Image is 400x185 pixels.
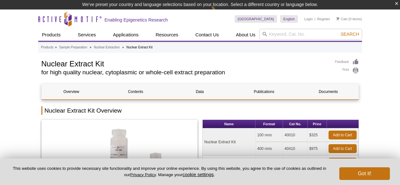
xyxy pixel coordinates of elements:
[336,15,362,23] li: (0 items)
[203,120,255,128] th: Name
[55,46,57,49] li: »
[94,45,120,50] a: Nuclear Extraction
[203,156,255,169] td: Lysis Buffer AM1
[234,84,294,99] a: Publications
[42,84,101,99] a: Overview
[38,29,65,41] a: Products
[255,120,283,128] th: Format
[283,120,308,128] th: Cat No.
[170,84,230,99] a: Data
[41,45,53,50] a: Products
[130,172,156,177] a: Privacy Policy
[308,128,327,142] td: $325
[192,29,223,41] a: Contact Us
[317,17,330,21] a: Register
[308,120,327,128] th: Price
[298,84,358,99] a: Documents
[255,142,283,156] td: 400 rxns
[336,17,339,20] img: Your Cart
[106,84,165,99] a: Contents
[335,67,359,74] a: Print
[89,46,91,49] li: »
[255,156,283,169] td: 50 ml
[315,15,316,23] li: |
[255,128,283,142] td: 100 rxns
[335,59,359,65] a: Feedback
[341,32,359,37] span: Search
[308,156,327,169] td: $135
[235,15,277,23] a: [GEOGRAPHIC_DATA]
[232,29,259,41] a: About Us
[329,144,357,153] a: Add to Cart
[41,59,329,68] h1: Nuclear Extract Kit
[329,158,357,167] a: Add to Cart
[283,128,308,142] td: 40010
[329,131,357,139] a: Add to Cart
[152,29,182,41] a: Resources
[41,70,329,75] h2: for high quality nuclear, cytoplasmic or whole-cell extract preparation
[59,45,87,50] a: Sample Preparation
[283,142,308,156] td: 40410
[283,156,308,169] td: 37512
[339,31,361,37] button: Search
[336,17,348,21] a: Cart
[304,17,313,21] a: Login
[308,142,327,156] td: $975
[280,15,298,23] a: English
[203,128,255,156] td: Nuclear Extract Kit
[182,172,214,177] button: cookie settings
[126,46,153,49] li: Nuclear Extract Kit
[122,46,124,49] li: »
[41,106,359,115] h2: Nuclear Extract Kit Overview
[74,29,100,41] a: Services
[339,167,390,180] button: Got it!
[10,166,329,178] p: This website uses cookies to provide necessary site functionality and improve your online experie...
[105,17,168,23] h2: Enabling Epigenetics Research
[259,29,362,40] input: Keyword, Cat. No.
[109,29,142,41] a: Applications
[211,5,228,20] img: Change Here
